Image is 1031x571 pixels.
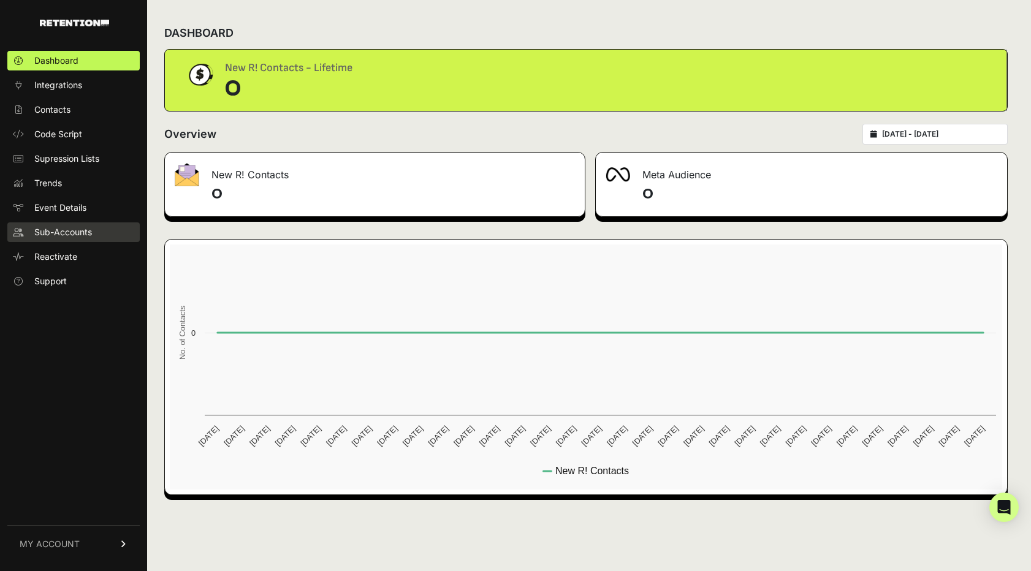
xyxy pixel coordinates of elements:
[324,424,348,448] text: [DATE]
[178,306,187,360] text: No. of Contacts
[426,424,450,448] text: [DATE]
[34,177,62,189] span: Trends
[528,424,552,448] text: [DATE]
[682,424,706,448] text: [DATE]
[452,424,476,448] text: [DATE]
[225,77,352,101] div: 0
[7,173,140,193] a: Trends
[732,424,756,448] text: [DATE]
[34,55,78,67] span: Dashboard
[809,424,833,448] text: [DATE]
[164,126,216,143] h2: Overview
[555,466,629,476] text: New R! Contacts
[164,25,234,42] h2: DASHBOARD
[375,424,399,448] text: [DATE]
[34,202,86,214] span: Event Details
[20,538,80,550] span: MY ACCOUNT
[34,251,77,263] span: Reactivate
[784,424,808,448] text: [DATE]
[401,424,425,448] text: [DATE]
[7,75,140,95] a: Integrations
[34,128,82,140] span: Code Script
[211,184,575,204] h4: 0
[34,153,99,165] span: Supression Lists
[7,100,140,119] a: Contacts
[631,424,655,448] text: [DATE]
[34,275,67,287] span: Support
[34,79,82,91] span: Integrations
[707,424,731,448] text: [DATE]
[40,20,109,26] img: Retention.com
[596,153,1007,189] div: Meta Audience
[350,424,374,448] text: [DATE]
[937,424,961,448] text: [DATE]
[191,328,196,338] text: 0
[835,424,859,448] text: [DATE]
[273,424,297,448] text: [DATE]
[185,59,215,90] img: dollar-coin-05c43ed7efb7bc0c12610022525b4bbbb207c7efeef5aecc26f025e68dcafac9.png
[175,163,199,186] img: fa-envelope-19ae18322b30453b285274b1b8af3d052b27d846a4fbe8435d1a52b978f639a2.png
[222,424,246,448] text: [DATE]
[7,51,140,70] a: Dashboard
[605,424,629,448] text: [DATE]
[860,424,884,448] text: [DATE]
[911,424,935,448] text: [DATE]
[34,226,92,238] span: Sub-Accounts
[656,424,680,448] text: [DATE]
[477,424,501,448] text: [DATE]
[886,424,910,448] text: [DATE]
[299,424,322,448] text: [DATE]
[962,424,986,448] text: [DATE]
[503,424,527,448] text: [DATE]
[989,493,1019,522] div: Open Intercom Messenger
[642,184,997,204] h4: 0
[34,104,70,116] span: Contacts
[606,167,630,182] img: fa-meta-2f981b61bb99beabf952f7030308934f19ce035c18b003e963880cc3fabeebb7.png
[579,424,603,448] text: [DATE]
[758,424,782,448] text: [DATE]
[7,525,140,562] a: MY ACCOUNT
[7,124,140,144] a: Code Script
[7,271,140,291] a: Support
[554,424,578,448] text: [DATE]
[248,424,272,448] text: [DATE]
[7,198,140,217] a: Event Details
[7,222,140,242] a: Sub-Accounts
[225,59,352,77] div: New R! Contacts - Lifetime
[7,247,140,267] a: Reactivate
[7,149,140,168] a: Supression Lists
[165,153,585,189] div: New R! Contacts
[197,424,221,448] text: [DATE]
